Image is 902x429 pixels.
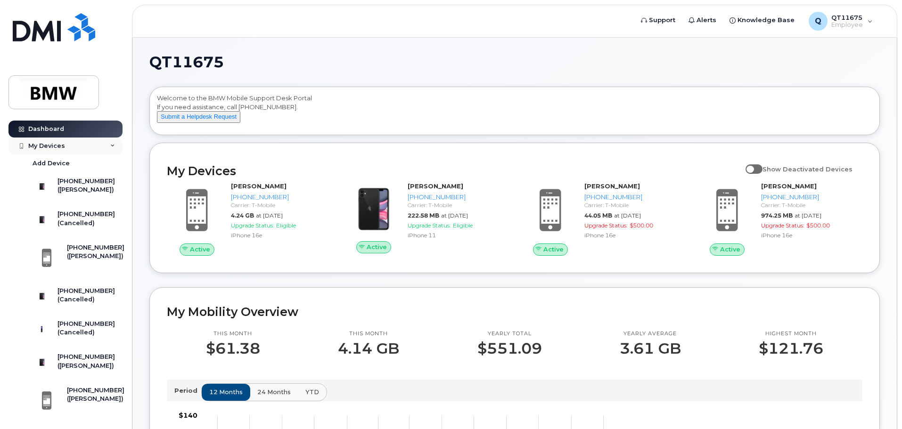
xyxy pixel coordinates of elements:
[190,245,210,254] span: Active
[761,193,859,202] div: [PHONE_NUMBER]
[157,94,872,131] div: Welcome to the BMW Mobile Support Desk Portal If you need assistance, call [PHONE_NUMBER].
[763,165,853,173] span: Show Deactivated Devices
[477,340,542,357] p: $551.09
[620,340,681,357] p: 3.61 GB
[520,182,686,255] a: Active[PERSON_NAME][PHONE_NUMBER]Carrier: T-Mobile44.05 MBat [DATE]Upgrade Status:$500.00iPhone 16e
[806,222,830,229] span: $500.00
[231,182,287,190] strong: [PERSON_NAME]
[584,193,682,202] div: [PHONE_NUMBER]
[157,113,240,120] a: Submit a Helpdesk Request
[206,330,260,338] p: This month
[179,411,197,420] tspan: $140
[543,245,564,254] span: Active
[305,388,319,397] span: YTD
[167,164,741,178] h2: My Devices
[630,222,653,229] span: $500.00
[231,201,328,209] div: Carrier: T-Mobile
[614,212,641,219] span: at [DATE]
[795,212,821,219] span: at [DATE]
[720,245,740,254] span: Active
[231,193,328,202] div: [PHONE_NUMBER]
[408,182,463,190] strong: [PERSON_NAME]
[441,212,468,219] span: at [DATE]
[697,182,862,255] a: Active[PERSON_NAME][PHONE_NUMBER]Carrier: T-Mobile974.25 MBat [DATE]Upgrade Status:$500.00iPhone 16e
[167,305,862,319] h2: My Mobility Overview
[453,222,473,229] span: Eligible
[761,182,817,190] strong: [PERSON_NAME]
[861,388,895,422] iframe: Messenger Launcher
[746,160,753,168] input: Show Deactivated Devices
[157,111,240,123] button: Submit a Helpdesk Request
[174,386,201,395] p: Period
[367,243,387,251] span: Active
[761,231,859,239] div: iPhone 16e
[257,388,291,397] span: 24 months
[351,186,396,232] img: iPhone_11.jpg
[761,212,793,219] span: 974.25 MB
[149,55,224,69] span: QT11675
[761,222,804,229] span: Upgrade Status:
[759,340,823,357] p: $121.76
[338,340,399,357] p: 4.14 GB
[759,330,823,338] p: Highest month
[231,231,328,239] div: iPhone 16e
[338,330,399,338] p: This month
[231,222,274,229] span: Upgrade Status:
[408,231,505,239] div: iPhone 11
[206,340,260,357] p: $61.38
[584,212,612,219] span: 44.05 MB
[167,182,332,255] a: Active[PERSON_NAME][PHONE_NUMBER]Carrier: T-Mobile4.24 GBat [DATE]Upgrade Status:EligibleiPhone 16e
[408,193,505,202] div: [PHONE_NUMBER]
[276,222,296,229] span: Eligible
[256,212,283,219] span: at [DATE]
[344,182,509,253] a: Active[PERSON_NAME][PHONE_NUMBER]Carrier: T-Mobile222.58 MBat [DATE]Upgrade Status:EligibleiPhone 11
[408,212,439,219] span: 222.58 MB
[620,330,681,338] p: Yearly average
[761,201,859,209] div: Carrier: T-Mobile
[584,231,682,239] div: iPhone 16e
[408,222,451,229] span: Upgrade Status:
[408,201,505,209] div: Carrier: T-Mobile
[584,222,628,229] span: Upgrade Status:
[584,182,640,190] strong: [PERSON_NAME]
[231,212,254,219] span: 4.24 GB
[584,201,682,209] div: Carrier: T-Mobile
[477,330,542,338] p: Yearly total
